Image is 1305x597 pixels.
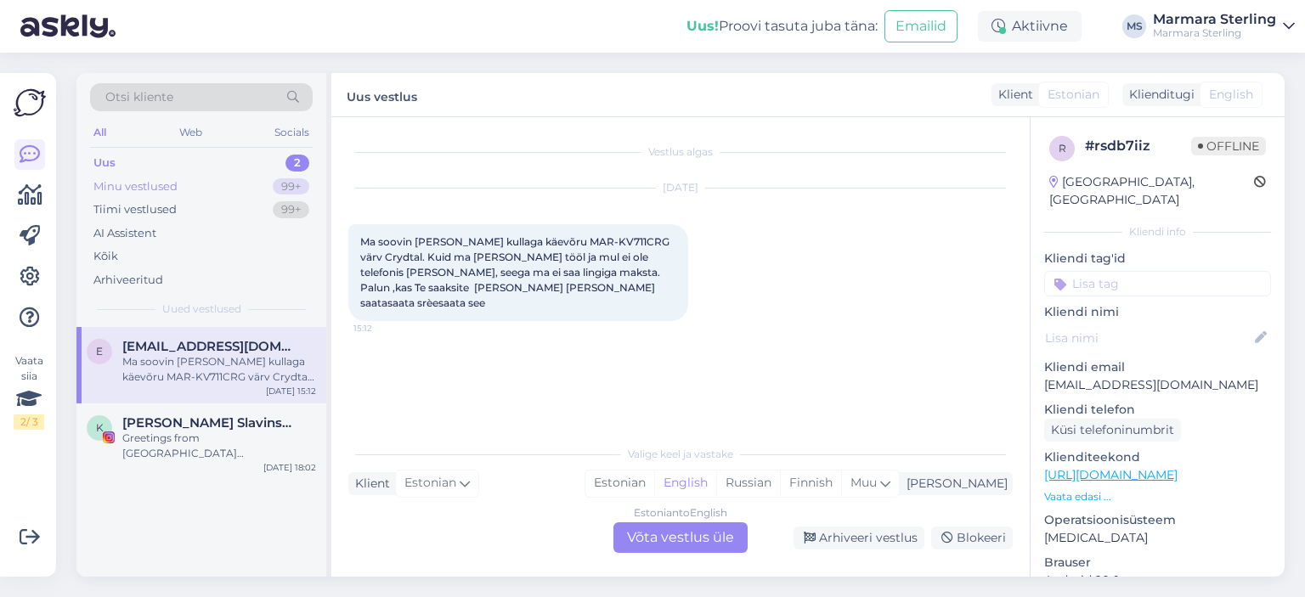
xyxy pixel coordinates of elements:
[176,121,206,144] div: Web
[1044,511,1271,529] p: Operatsioonisüsteem
[93,272,163,289] div: Arhiveeritud
[266,385,316,397] div: [DATE] 15:12
[1044,467,1178,482] a: [URL][DOMAIN_NAME]
[122,415,299,431] span: Karolina Kriukelytė Slavinskienė
[1044,572,1271,589] p: Android 28.0
[654,470,716,496] div: English
[613,522,748,553] div: Võta vestlus üle
[271,121,313,144] div: Socials
[1059,142,1066,155] span: r
[1122,14,1146,38] div: MS
[348,180,1013,195] div: [DATE]
[585,470,654,496] div: Estonian
[1044,303,1271,321] p: Kliendi nimi
[1044,554,1271,572] p: Brauser
[686,16,878,37] div: Proovi tasuta juba täna:
[360,235,672,309] span: Ma soovin [PERSON_NAME] kullaga käevõru MAR-KV711CRG värv Crydtal. Kuid ma [PERSON_NAME] tööl ja ...
[348,144,1013,160] div: Vestlus algas
[347,83,417,106] label: Uus vestlus
[273,178,309,195] div: 99+
[285,155,309,172] div: 2
[1044,448,1271,466] p: Klienditeekond
[1044,250,1271,268] p: Kliendi tag'id
[273,201,309,218] div: 99+
[1209,86,1253,104] span: English
[978,11,1082,42] div: Aktiivne
[1153,13,1295,40] a: Marmara SterlingMarmara Sterling
[1044,358,1271,376] p: Kliendi email
[1122,86,1195,104] div: Klienditugi
[93,178,178,195] div: Minu vestlused
[1153,26,1276,40] div: Marmara Sterling
[1044,419,1181,442] div: Küsi telefoninumbrit
[96,345,103,358] span: e
[162,301,241,317] span: Uued vestlused
[931,527,1013,549] div: Blokeeri
[1045,329,1251,347] input: Lisa nimi
[105,88,173,106] span: Otsi kliente
[93,248,118,265] div: Kõik
[93,225,156,242] div: AI Assistent
[1049,173,1254,209] div: [GEOGRAPHIC_DATA], [GEOGRAPHIC_DATA]
[404,474,456,493] span: Estonian
[1048,86,1099,104] span: Estonian
[96,421,104,434] span: K
[1044,401,1271,419] p: Kliendi telefon
[1191,137,1266,155] span: Offline
[14,414,44,430] div: 2 / 3
[14,87,46,119] img: Askly Logo
[122,354,316,385] div: Ma soovin [PERSON_NAME] kullaga käevõru MAR-KV711CRG värv Crydtal. Kuid ma [PERSON_NAME] tööl ja ...
[1044,489,1271,504] p: Vaata edasi ...
[850,475,877,490] span: Muu
[634,505,727,521] div: Estonian to English
[1153,13,1276,26] div: Marmara Sterling
[1044,529,1271,547] p: [MEDICAL_DATA]
[900,475,1008,493] div: [PERSON_NAME]
[1085,136,1191,156] div: # rsdb7iiz
[1044,271,1271,296] input: Lisa tag
[686,18,719,34] b: Uus!
[122,431,316,461] div: Greetings from [GEOGRAPHIC_DATA] [PERSON_NAME] (from [GEOGRAPHIC_DATA]🇱🇹). I was thinking… I woul...
[90,121,110,144] div: All
[1044,224,1271,239] div: Kliendi info
[794,527,924,549] div: Arhiveeri vestlus
[780,470,841,496] div: Finnish
[353,322,417,335] span: 15:12
[884,10,958,42] button: Emailid
[93,155,116,172] div: Uus
[348,447,1013,462] div: Valige keel ja vastake
[348,475,390,493] div: Klient
[93,201,177,218] div: Tiimi vestlused
[1044,376,1271,394] p: [EMAIL_ADDRESS][DOMAIN_NAME]
[122,339,299,354] span: eevakook@hotmail.ee
[263,461,316,474] div: [DATE] 18:02
[991,86,1033,104] div: Klient
[14,353,44,430] div: Vaata siia
[716,470,780,496] div: Russian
